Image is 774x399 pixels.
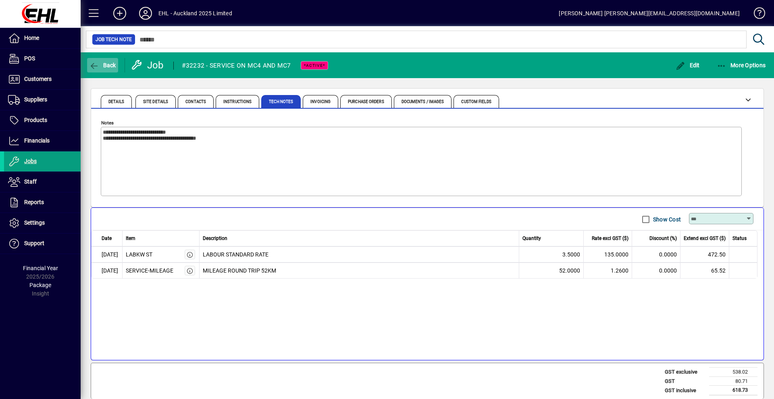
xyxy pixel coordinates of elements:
td: GST [661,376,709,386]
a: Suppliers [4,90,81,110]
td: 65.52 [680,263,729,279]
td: GST exclusive [661,368,709,377]
span: 52.0000 [559,267,580,275]
a: Support [4,234,81,254]
span: Back [89,62,116,68]
span: Invoicing [310,100,331,104]
span: Item [126,235,135,242]
span: Financial Year [23,265,58,271]
a: Knowledge Base [748,2,764,28]
button: Profile [133,6,158,21]
td: 80.71 [709,376,757,386]
button: Add [107,6,133,21]
td: LABOUR STANDARD RATE [200,246,520,263]
label: Show Cost [651,215,681,223]
div: [PERSON_NAME] [PERSON_NAME][EMAIL_ADDRESS][DOMAIN_NAME] [559,7,740,20]
div: SERVICE-MILEAGE [126,267,173,275]
span: Settings [24,219,45,226]
span: Products [24,117,47,123]
span: Purchase Orders [348,100,384,104]
div: Job [131,59,165,72]
span: Details [108,100,124,104]
span: More Options [717,62,766,68]
span: Description [203,235,227,242]
div: EHL - Auckland 2025 Limited [158,7,232,20]
span: Support [24,240,44,246]
span: Rate excl GST ($) [592,235,628,242]
a: Products [4,110,81,130]
a: Settings [4,213,81,233]
span: Jobs [24,158,37,164]
td: 538.02 [709,368,757,377]
span: Tech Notes [269,100,293,104]
td: 0.0000 [632,263,680,279]
span: Documents / Images [402,100,444,104]
span: Edit [676,62,700,68]
button: Edit [674,58,702,72]
div: #32232 - SERVICE ON MC4 AND MC7 [182,59,291,72]
span: 3.5000 [562,250,580,259]
td: [DATE] [91,246,123,263]
a: Customers [4,69,81,89]
span: Home [24,35,39,41]
td: 135.0000 [584,246,632,263]
span: Suppliers [24,96,47,103]
span: Customers [24,76,52,82]
a: Home [4,28,81,48]
mat-label: Notes [101,120,114,126]
span: Discount (%) [649,235,677,242]
td: 1.2600 [584,263,632,279]
td: GST inclusive [661,386,709,395]
span: Instructions [223,100,252,104]
button: More Options [715,58,768,72]
span: Date [102,235,112,242]
td: [DATE] [91,263,123,279]
span: Package [29,282,51,288]
span: Contacts [185,100,206,104]
span: Financials [24,137,50,144]
app-page-header-button: Back [81,58,125,72]
span: Quantity [522,235,541,242]
a: Reports [4,192,81,213]
td: 618.73 [709,386,757,395]
div: LABKW ST [126,250,152,259]
a: POS [4,49,81,69]
span: Job Tech Note [96,35,132,43]
span: Staff [24,178,37,185]
span: POS [24,55,35,62]
span: Status [732,235,747,242]
td: 472.50 [680,246,729,263]
td: MILEAGE ROUND TRIP 52KM [200,263,520,279]
span: Extend excl GST ($) [684,235,726,242]
span: Custom Fields [461,100,491,104]
span: Reports [24,199,44,205]
a: Financials [4,131,81,151]
td: 0.0000 [632,246,680,263]
button: Back [87,58,118,72]
a: Staff [4,172,81,192]
span: Site Details [143,100,168,104]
